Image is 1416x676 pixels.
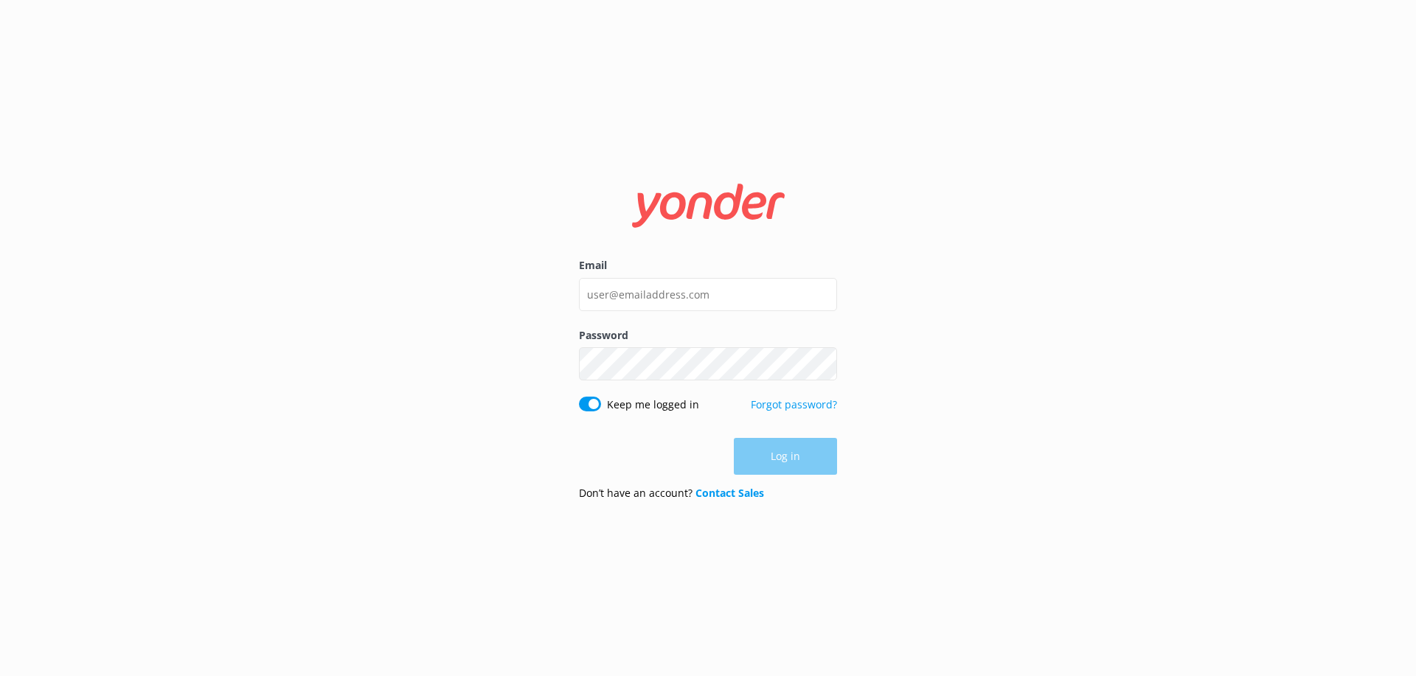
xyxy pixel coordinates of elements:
p: Don’t have an account? [579,485,764,501]
label: Password [579,327,837,344]
input: user@emailaddress.com [579,278,837,311]
label: Email [579,257,837,273]
a: Contact Sales [695,486,764,500]
button: Show password [808,349,837,379]
a: Forgot password? [751,397,837,411]
label: Keep me logged in [607,397,699,413]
